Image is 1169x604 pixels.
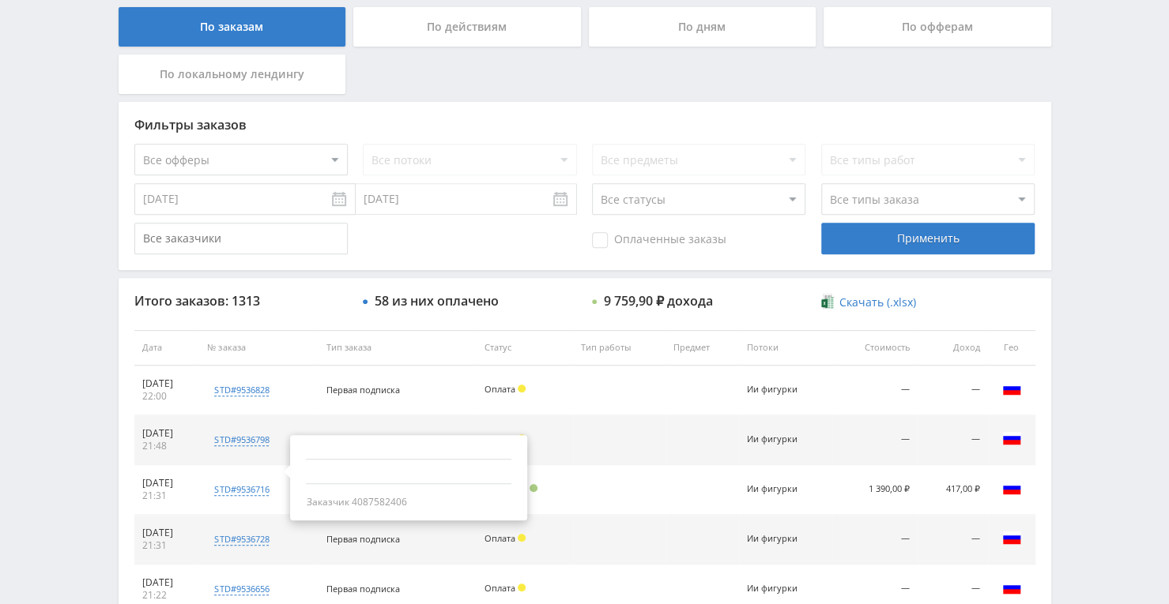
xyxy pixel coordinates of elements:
[592,232,726,248] span: Оплаченные заказы
[518,583,526,591] span: Холд
[918,415,988,465] td: —
[214,384,269,396] div: std#9536828
[821,294,835,310] img: xlsx
[747,434,818,445] div: Ии фигурки
[142,377,192,390] div: [DATE]
[918,330,988,366] th: Доход
[518,385,526,392] span: Холд
[824,7,1051,47] div: По офферам
[821,223,1035,254] div: Применить
[326,533,400,545] span: Первая подписка
[988,330,1035,366] th: Гео
[214,433,269,446] div: std#9536798
[134,330,200,366] th: Дата
[747,484,818,494] div: Ии фигурки
[832,515,918,565] td: —
[142,539,192,552] div: 21:31
[485,433,515,445] span: Оплата
[918,465,988,515] td: 417,00 ₽
[747,385,818,395] div: Ии фигурки
[142,440,192,452] div: 21:48
[306,496,511,508] div: Заказчик 4087582406
[477,330,573,366] th: Статус
[485,532,515,544] span: Оплата
[134,118,1035,132] div: Фильтры заказов
[142,576,192,589] div: [DATE]
[353,7,581,47] div: По действиям
[1002,528,1021,547] img: rus.png
[1002,478,1021,497] img: rus.png
[326,384,400,396] span: Первая подписка
[1002,379,1021,398] img: rus.png
[119,54,346,94] div: По локальному лендингу
[1002,429,1021,448] img: rus.png
[821,294,916,310] a: Скачать (.xlsx)
[518,534,526,542] span: Холд
[747,583,818,594] div: Ии фигурки
[142,427,192,440] div: [DATE]
[485,383,515,395] span: Оплата
[832,330,918,366] th: Стоимость
[375,294,499,308] div: 58 из них оплачено
[119,7,346,47] div: По заказам
[142,490,192,502] div: 21:31
[666,330,739,366] th: Предмет
[1002,578,1021,597] img: rus.png
[214,533,269,546] div: std#9536728
[604,294,713,308] div: 9 759,90 ₽ дохода
[214,583,269,595] div: std#9536656
[214,483,269,496] div: std#9536716
[142,527,192,539] div: [DATE]
[832,415,918,465] td: —
[573,330,666,366] th: Тип работы
[134,294,348,308] div: Итого заказов: 1313
[199,330,318,366] th: № заказа
[134,223,348,254] input: Все заказчики
[739,330,832,366] th: Потоки
[326,583,400,595] span: Первая подписка
[918,515,988,565] td: —
[832,366,918,415] td: —
[319,330,477,366] th: Тип заказа
[530,484,537,492] span: Подтвержден
[832,465,918,515] td: 1 390,00 ₽
[589,7,816,47] div: По дням
[839,296,916,309] span: Скачать (.xlsx)
[142,589,192,602] div: 21:22
[747,534,818,544] div: Ии фигурки
[485,582,515,594] span: Оплата
[918,366,988,415] td: —
[142,477,192,490] div: [DATE]
[142,390,192,403] div: 22:00
[326,433,400,445] span: Первая подписка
